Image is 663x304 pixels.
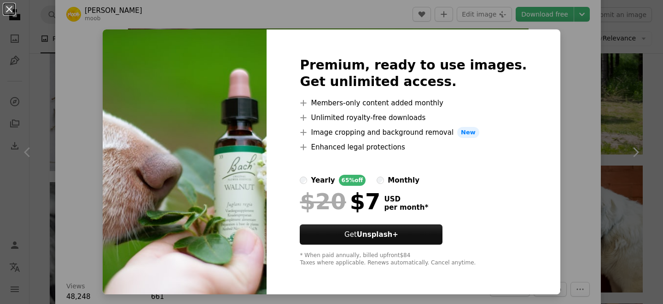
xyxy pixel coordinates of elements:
[357,230,398,239] strong: Unsplash+
[300,142,527,153] li: Enhanced legal protections
[339,175,366,186] div: 65% off
[300,252,527,267] div: * When paid annually, billed upfront $84 Taxes where applicable. Renews automatically. Cancel any...
[384,195,428,203] span: USD
[457,127,479,138] span: New
[384,203,428,212] span: per month *
[300,177,307,184] input: yearly65%off
[103,29,267,294] img: photo-1676803704982-d43903411d7b
[300,127,527,138] li: Image cropping and background removal
[388,175,419,186] div: monthly
[300,224,442,245] button: GetUnsplash+
[377,177,384,184] input: monthly
[300,57,527,90] h2: Premium, ready to use images. Get unlimited access.
[300,189,380,213] div: $7
[300,112,527,123] li: Unlimited royalty-free downloads
[311,175,335,186] div: yearly
[300,98,527,109] li: Members-only content added monthly
[300,189,346,213] span: $20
